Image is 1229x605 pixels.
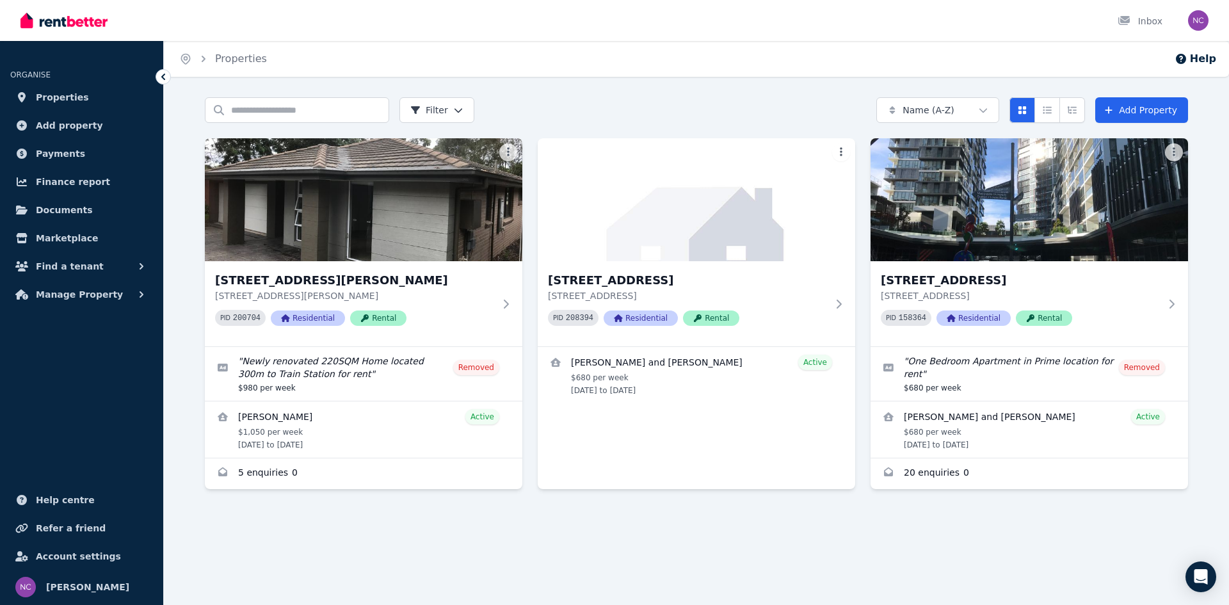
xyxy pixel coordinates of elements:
img: Norman Cai [1188,10,1209,31]
button: Compact list view [1034,97,1060,123]
h3: [STREET_ADDRESS] [881,271,1160,289]
a: Account settings [10,544,153,569]
span: [PERSON_NAME] [46,579,129,595]
span: Help centre [36,492,95,508]
span: Filter [410,104,448,117]
span: Documents [36,202,93,218]
img: Norman Cai [15,577,36,597]
a: View details for Yizhi Qu and Yuqi Yao [871,401,1188,458]
a: Help centre [10,487,153,513]
span: Residential [604,311,678,326]
img: RentBetter [20,11,108,30]
div: View options [1009,97,1085,123]
button: More options [499,143,517,161]
button: Filter [399,97,474,123]
button: Find a tenant [10,254,153,279]
button: Name (A-Z) [876,97,999,123]
a: Add property [10,113,153,138]
span: Rental [1016,311,1072,326]
img: 12 Harold Ave, Pennant Hills [205,138,522,261]
code: 200704 [233,314,261,323]
a: Properties [215,52,267,65]
a: View details for Tobias Sveaas and Antonia Cai [538,347,855,403]
a: Enquiries for 12 Harold Ave, Pennant Hills [205,458,522,489]
code: 208394 [566,314,593,323]
button: More options [832,143,850,161]
code: 158364 [899,314,926,323]
a: Add Property [1095,97,1188,123]
a: 205A/101 Waterloo Road, Macquarie Park[STREET_ADDRESS][STREET_ADDRESS]PID 208394ResidentialRental [538,138,855,346]
span: Rental [683,311,739,326]
small: PID [886,314,896,321]
a: Properties [10,85,153,110]
a: Marketplace [10,225,153,251]
a: Edit listing: One Bedroom Apartment in Prime location for rent [871,347,1188,401]
nav: Breadcrumb [164,41,282,77]
span: Refer a friend [36,520,106,536]
h3: [STREET_ADDRESS][PERSON_NAME] [215,271,494,289]
a: Enquiries for 809C/101 Waterloo Road, Macquarie Park [871,458,1188,489]
span: ORGANISE [10,70,51,79]
span: Manage Property [36,287,123,302]
p: [STREET_ADDRESS] [548,289,827,302]
p: [STREET_ADDRESS][PERSON_NAME] [215,289,494,302]
a: Refer a friend [10,515,153,541]
p: [STREET_ADDRESS] [881,289,1160,302]
small: PID [220,314,230,321]
span: Residential [936,311,1011,326]
img: 809C/101 Waterloo Road, Macquarie Park [871,138,1188,261]
span: Rental [350,311,406,326]
span: Name (A-Z) [903,104,954,117]
div: Inbox [1118,15,1162,28]
a: 12 Harold Ave, Pennant Hills[STREET_ADDRESS][PERSON_NAME][STREET_ADDRESS][PERSON_NAME]PID 200704R... [205,138,522,346]
button: Card view [1009,97,1035,123]
img: 205A/101 Waterloo Road, Macquarie Park [538,138,855,261]
span: Account settings [36,549,121,564]
button: More options [1165,143,1183,161]
span: Payments [36,146,85,161]
a: Payments [10,141,153,166]
span: Properties [36,90,89,105]
a: Finance report [10,169,153,195]
a: Edit listing: Newly renovated 220SQM Home located 300m to Train Station for rent [205,347,522,401]
span: Marketplace [36,230,98,246]
span: Find a tenant [36,259,104,274]
button: Help [1175,51,1216,67]
a: Documents [10,197,153,223]
span: Finance report [36,174,110,190]
button: Expanded list view [1059,97,1085,123]
small: PID [553,314,563,321]
div: Open Intercom Messenger [1185,561,1216,592]
span: Residential [271,311,345,326]
h3: [STREET_ADDRESS] [548,271,827,289]
span: Add property [36,118,103,133]
a: 809C/101 Waterloo Road, Macquarie Park[STREET_ADDRESS][STREET_ADDRESS]PID 158364ResidentialRental [871,138,1188,346]
button: Manage Property [10,282,153,307]
a: View details for Andrew Urquhart [205,401,522,458]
